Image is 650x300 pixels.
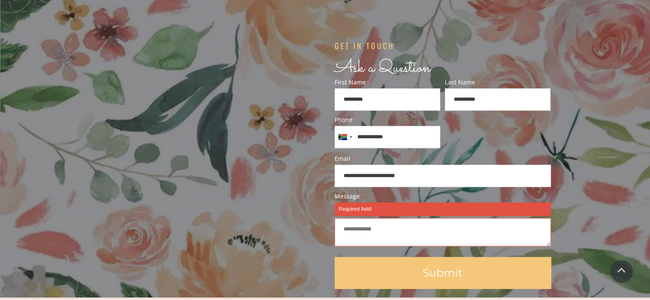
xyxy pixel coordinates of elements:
span: Ask a Question [335,55,431,81]
textarea: Message [335,218,551,246]
input: First Name [335,88,441,111]
span: Last Name [445,79,551,85]
span: Required field! [335,202,551,216]
span: Email [335,156,551,162]
a: Scroll To Top [610,260,633,283]
span: G E T I N T O U C H [335,40,393,51]
a: Submit [335,257,551,288]
span: Phone [335,117,441,123]
span: First Name [335,79,441,85]
input: Phone [335,126,441,148]
input: Last Name [445,88,551,111]
input: Email [335,165,551,187]
span: Message [335,193,551,199]
button: Selected country [335,126,355,148]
